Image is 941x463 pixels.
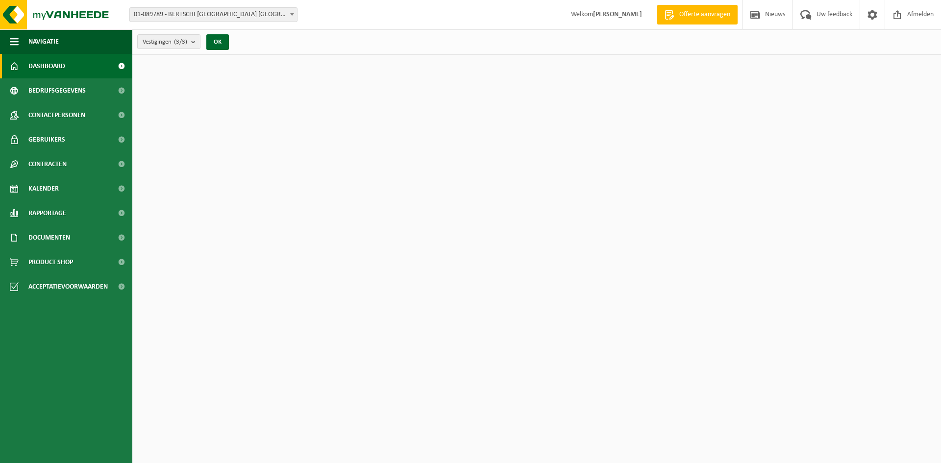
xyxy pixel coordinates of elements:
span: 01-089789 - BERTSCHI BELGIUM NV - ANTWERPEN [129,7,297,22]
button: Vestigingen(3/3) [137,34,200,49]
span: Documenten [28,225,70,250]
span: Contracten [28,152,67,176]
span: Offerte aanvragen [677,10,733,20]
span: Navigatie [28,29,59,54]
span: 01-089789 - BERTSCHI BELGIUM NV - ANTWERPEN [130,8,297,22]
span: Product Shop [28,250,73,274]
span: Bedrijfsgegevens [28,78,86,103]
button: OK [206,34,229,50]
count: (3/3) [174,39,187,45]
strong: [PERSON_NAME] [593,11,642,18]
span: Dashboard [28,54,65,78]
span: Gebruikers [28,127,65,152]
span: Acceptatievoorwaarden [28,274,108,299]
span: Vestigingen [143,35,187,49]
span: Rapportage [28,201,66,225]
span: Contactpersonen [28,103,85,127]
span: Kalender [28,176,59,201]
a: Offerte aanvragen [657,5,738,24]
